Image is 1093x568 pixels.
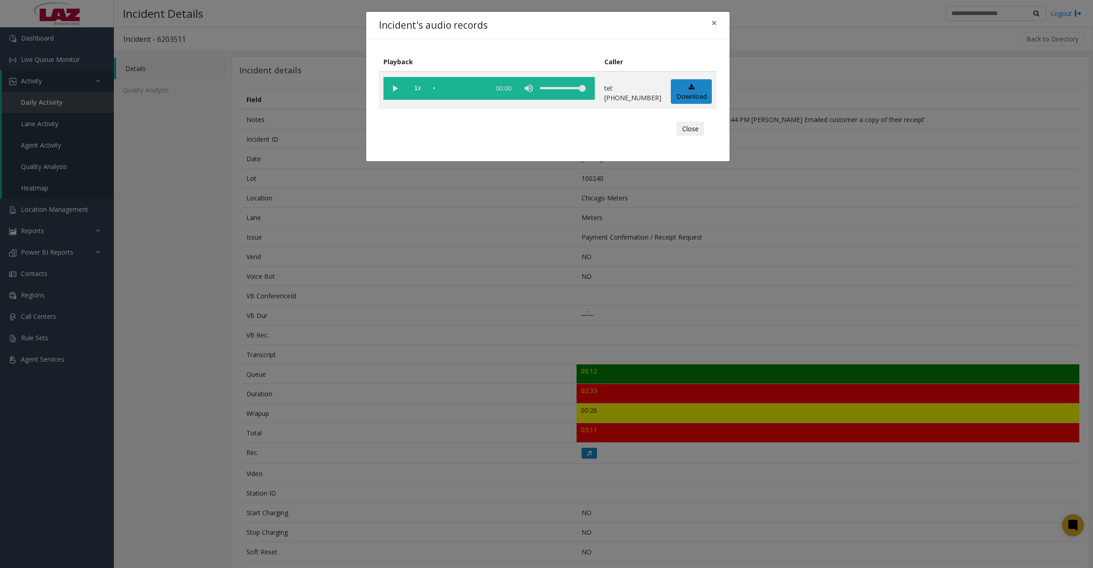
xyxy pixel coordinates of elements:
[434,77,485,100] div: scrub bar
[406,77,429,100] span: playback speed button
[379,18,488,33] h4: Incident's audio records
[711,16,717,29] span: ×
[671,79,712,104] a: Download
[604,83,661,102] p: tel:[PHONE_NUMBER]
[379,52,600,72] th: Playback
[705,12,723,34] button: Close
[600,52,666,72] th: Caller
[677,122,704,136] button: Close
[540,77,586,100] div: volume level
